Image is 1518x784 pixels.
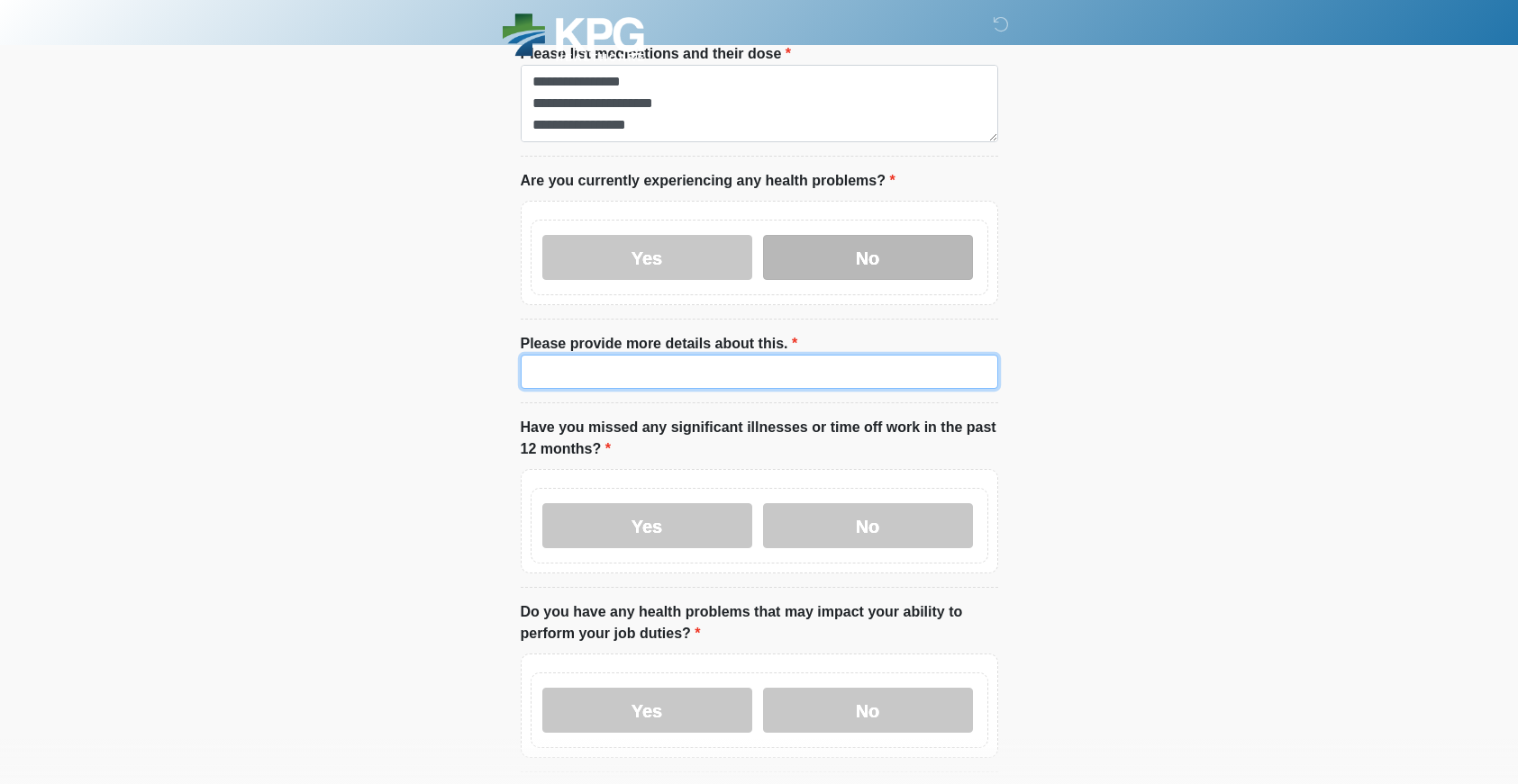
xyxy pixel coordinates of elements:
label: Please provide more details about this. [521,333,798,355]
label: Yes [542,235,752,280]
label: Do you have any health problems that may impact your ability to perform your job duties? [521,601,998,644]
label: Yes [542,503,752,548]
label: No [763,235,973,280]
label: Have you missed any significant illnesses or time off work in the past 12 months? [521,417,998,460]
label: No [763,503,973,548]
label: Are you currently experiencing any health problems? [521,170,895,192]
label: Yes [542,688,752,733]
label: No [763,688,973,733]
img: KPG Healthcare Logo [503,14,644,61]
